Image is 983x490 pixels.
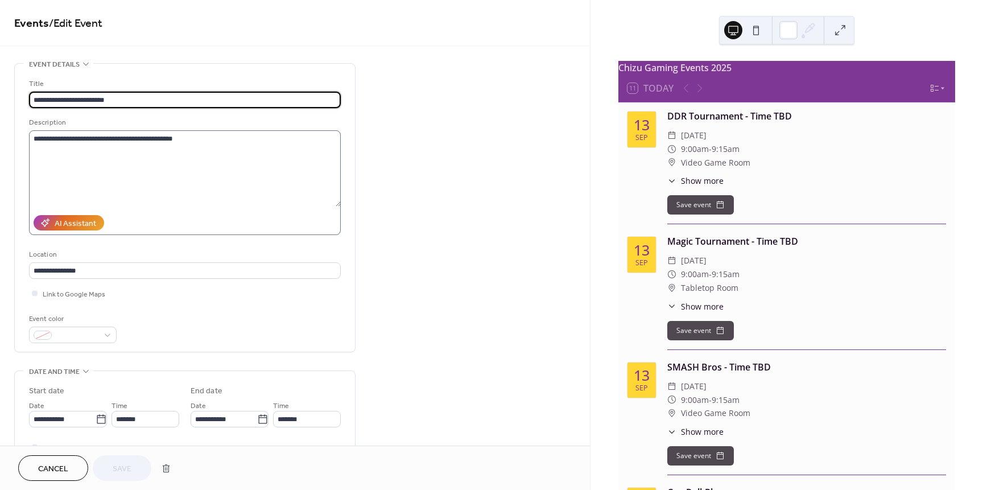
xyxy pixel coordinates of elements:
button: Save event [667,195,734,215]
span: 9:00am [681,393,709,407]
div: ​ [667,267,676,281]
div: ​ [667,281,676,295]
span: 9:00am [681,142,709,156]
div: ​ [667,406,676,420]
button: Cancel [18,455,88,481]
a: Events [14,13,49,35]
div: ​ [667,380,676,393]
button: AI Assistant [34,215,104,230]
div: Event color [29,313,114,325]
button: ​Show more [667,175,724,187]
span: [DATE] [681,129,707,142]
div: End date [191,385,222,397]
div: Magic Tournament - Time TBD [667,234,946,248]
span: Event details [29,59,80,71]
span: Show more [681,300,724,312]
div: Sep [635,134,648,142]
button: ​Show more [667,426,724,438]
div: 13 [634,243,650,257]
span: Time [273,400,289,412]
span: - [709,393,712,407]
div: ​ [667,393,676,407]
span: Date [29,400,44,412]
div: Chizu Gaming Events 2025 [618,61,955,75]
div: SMASH Bros - Time TBD [667,360,946,374]
div: ​ [667,254,676,267]
div: ​ [667,300,676,312]
span: / Edit Event [49,13,102,35]
span: Link to Google Maps [43,289,105,300]
div: 13 [634,368,650,382]
span: Date and time [29,366,80,378]
div: Description [29,117,338,129]
div: Title [29,78,338,90]
span: Time [111,400,127,412]
div: Sep [635,260,648,267]
span: Video Game Room [681,156,750,170]
span: All day [43,442,63,454]
span: 9:15am [712,393,740,407]
button: Save event [667,446,734,466]
div: 13 [634,118,650,132]
div: Sep [635,385,648,392]
div: Location [29,249,338,261]
span: 9:15am [712,267,740,281]
div: AI Assistant [55,218,96,230]
span: [DATE] [681,254,707,267]
span: Cancel [38,463,68,475]
div: ​ [667,156,676,170]
div: Start date [29,385,64,397]
span: [DATE] [681,380,707,393]
span: - [709,267,712,281]
div: ​ [667,426,676,438]
span: Tabletop Room [681,281,738,295]
span: Show more [681,175,724,187]
div: ​ [667,129,676,142]
span: 9:15am [712,142,740,156]
div: ​ [667,142,676,156]
span: Video Game Room [681,406,750,420]
span: Date [191,400,206,412]
button: ​Show more [667,300,724,312]
span: - [709,142,712,156]
span: Show more [681,426,724,438]
span: 9:00am [681,267,709,281]
button: Save event [667,321,734,340]
div: ​ [667,175,676,187]
div: DDR Tournament - Time TBD [667,109,946,123]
